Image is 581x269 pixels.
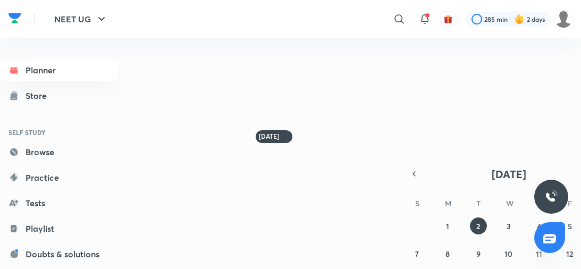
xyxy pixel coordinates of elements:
[554,10,572,28] img: Nishi raghuwanshi
[476,198,481,208] abbr: Tuesday
[536,249,542,259] abbr: September 11, 2025
[568,198,572,208] abbr: Friday
[409,245,426,262] button: September 7, 2025
[439,217,456,234] button: September 1, 2025
[500,245,517,262] button: September 10, 2025
[48,9,114,30] button: NEET UG
[439,245,456,262] button: September 8, 2025
[476,249,481,259] abbr: September 9, 2025
[415,198,419,208] abbr: Sunday
[476,221,480,231] abbr: September 2, 2025
[470,245,487,262] button: September 9, 2025
[500,217,517,234] button: September 3, 2025
[561,245,578,262] button: September 12, 2025
[561,217,578,234] button: September 5, 2025
[566,249,573,259] abbr: September 12, 2025
[531,245,548,262] button: September 11, 2025
[445,198,451,208] abbr: Monday
[443,14,453,24] img: avatar
[470,217,487,234] button: September 2, 2025
[9,10,21,29] a: Company Logo
[492,167,526,181] span: [DATE]
[9,10,21,26] img: Company Logo
[531,217,548,234] button: September 4, 2025
[440,11,457,28] button: avatar
[507,221,511,231] abbr: September 3, 2025
[504,249,512,259] abbr: September 10, 2025
[415,249,419,259] abbr: September 7, 2025
[568,221,572,231] abbr: September 5, 2025
[445,249,450,259] abbr: September 8, 2025
[545,190,558,203] img: ttu
[26,89,53,102] div: Store
[446,221,449,231] abbr: September 1, 2025
[259,132,279,141] h6: [DATE]
[537,221,541,231] abbr: September 4, 2025
[506,198,513,208] abbr: Wednesday
[514,14,525,24] img: streak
